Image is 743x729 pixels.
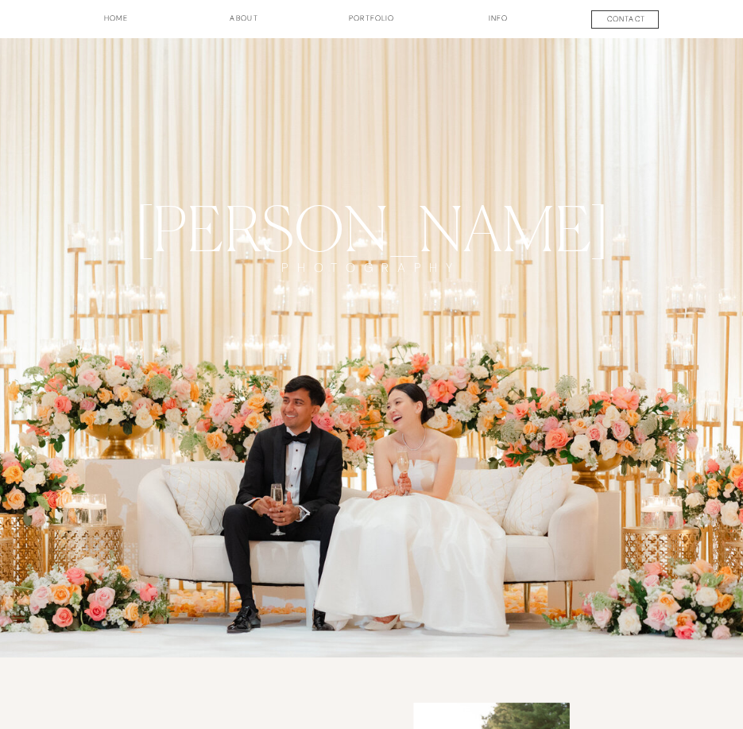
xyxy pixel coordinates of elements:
a: INFO [467,13,529,33]
a: contact [580,14,671,29]
a: PHOTOGRAPHY [266,260,477,298]
a: Portfolio [326,13,417,33]
a: HOME [71,13,162,33]
a: about [213,13,275,33]
a: [PERSON_NAME] [107,192,637,260]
